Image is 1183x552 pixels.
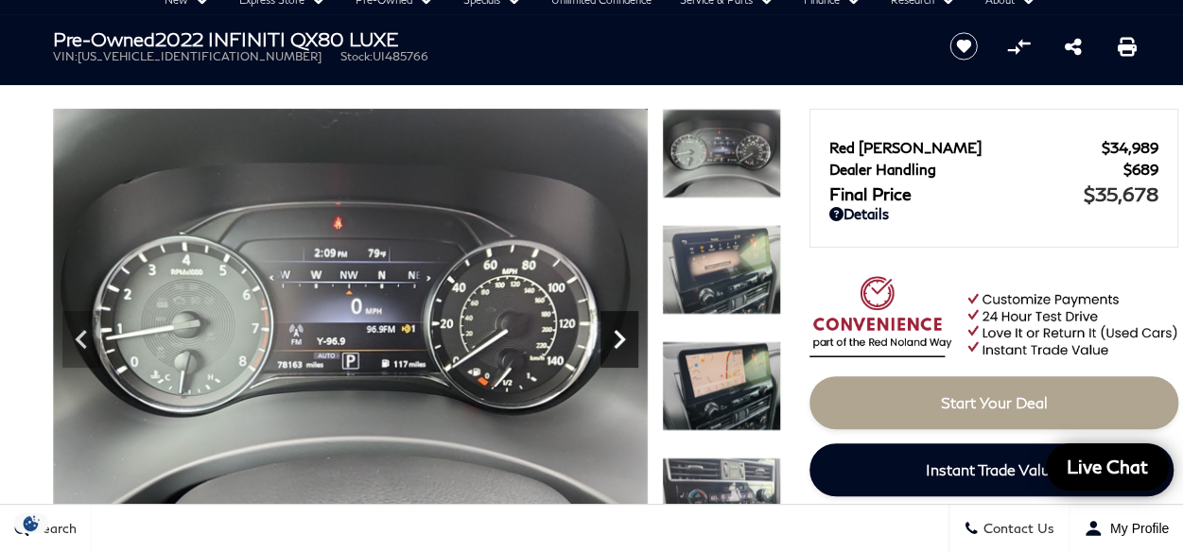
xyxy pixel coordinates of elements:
section: Click to Open Cookie Consent Modal [9,513,53,533]
a: Details [829,205,1158,222]
a: Final Price $35,678 [829,182,1158,205]
span: [US_VEHICLE_IDENTIFICATION_NUMBER] [78,49,322,63]
span: My Profile [1103,521,1169,536]
a: Dealer Handling $689 [829,161,1158,178]
button: Save vehicle [943,31,984,61]
span: Stock: [340,49,373,63]
img: Used 2022 Moonstone White INFINITI LUXE image 21 [662,225,781,315]
div: Next [600,311,638,368]
span: Dealer Handling [829,161,1123,178]
span: $34,989 [1102,139,1158,156]
span: Start Your Deal [941,393,1048,411]
img: Used 2022 Moonstone White INFINITI LUXE image 23 [662,457,781,547]
span: Live Chat [1057,455,1157,478]
button: Open user profile menu [1070,505,1183,552]
a: Start Your Deal [809,376,1178,429]
span: $689 [1123,161,1158,178]
a: Print this Pre-Owned 2022 INFINITI QX80 LUXE [1118,35,1137,58]
span: Red [PERSON_NAME] [829,139,1102,156]
span: Contact Us [979,521,1054,537]
span: Search [29,521,77,537]
span: Instant Trade Value [926,460,1058,478]
span: Final Price [829,183,1084,204]
strong: Pre-Owned [53,27,155,50]
span: VIN: [53,49,78,63]
span: UI485766 [373,49,428,63]
img: Opt-Out Icon [9,513,53,533]
span: $35,678 [1084,182,1158,205]
div: Previous [62,311,100,368]
a: Red [PERSON_NAME] $34,989 [829,139,1158,156]
a: Share this Pre-Owned 2022 INFINITI QX80 LUXE [1064,35,1081,58]
button: Compare Vehicle [1004,32,1033,60]
a: Instant Trade Value [809,443,1174,496]
img: Used 2022 Moonstone White INFINITI LUXE image 22 [662,341,781,431]
img: Used 2022 Moonstone White INFINITI LUXE image 20 [662,109,781,198]
h1: 2022 INFINITI QX80 LUXE [53,28,918,49]
a: Live Chat [1046,443,1169,491]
